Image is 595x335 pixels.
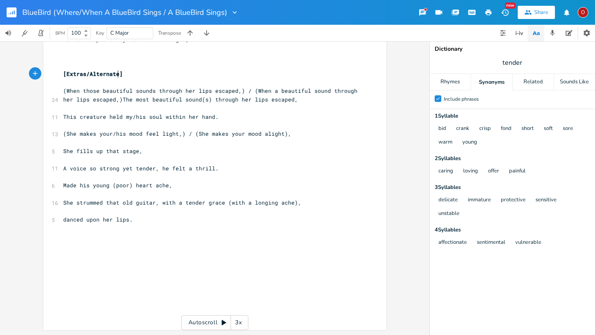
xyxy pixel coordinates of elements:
[22,9,227,16] span: BlueBird (Where/When A BlueBird Sings / A BlueBird Sings)
[505,2,516,9] div: New
[435,227,590,233] div: 4 Syllable s
[438,210,459,217] button: unstable
[578,7,588,18] div: ozarrows13
[501,125,512,132] button: fond
[110,29,129,37] span: C Major
[63,182,172,189] span: Made his young (poor) heart ache,
[435,156,590,161] div: 2 Syllable s
[479,125,491,132] button: crisp
[435,46,590,52] div: Dictionary
[444,97,479,101] div: Include phrases
[488,168,499,175] button: offer
[518,6,555,19] button: Share
[502,58,522,68] span: tender
[430,74,471,90] div: Rhymes
[456,125,469,132] button: crank
[438,125,446,132] button: bid
[231,315,246,330] div: 3x
[438,139,452,146] button: warm
[509,168,526,175] button: painful
[63,165,219,172] span: A voice so strong yet tender, he felt a thrill.
[513,74,554,90] div: Related
[63,199,301,206] span: She strummed that old guitar, with a tender grace (with a longing ache),
[55,31,65,35] div: BPM
[96,31,104,35] div: Key
[438,168,453,175] button: caring
[63,130,291,137] span: (She makes your/his mood feel light,) / (She makes your mood alight),
[515,239,541,246] button: vulnerable
[534,9,548,16] div: Share
[435,185,590,190] div: 3 Syllable s
[497,5,513,20] button: New
[438,239,467,246] button: affectionate
[463,168,478,175] button: loving
[471,74,512,90] div: Synonyms
[158,31,181,35] div: Transpose
[63,70,123,78] span: [Extras/Alternate]
[563,125,573,132] button: sore
[63,216,133,223] span: danced upon her lips.
[554,74,595,90] div: Sounds Like
[63,36,189,43] span: He felt captured by her rainbow light,
[63,113,219,120] span: This creature held my/his soul within her hand.
[477,239,505,246] button: sentimental
[535,197,557,204] button: sensitive
[521,125,534,132] button: short
[462,139,477,146] button: young
[501,197,526,204] button: protective
[438,197,458,204] button: delicate
[578,3,588,22] button: O
[544,125,553,132] button: soft
[181,315,248,330] div: Autoscroll
[435,113,590,119] div: 1 Syllable
[468,197,491,204] button: immature
[63,87,361,103] span: (When those beautiful sounds through her lips escaped,) / (When a beautiful sound through her lip...
[63,147,143,155] span: She fills up that stage,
